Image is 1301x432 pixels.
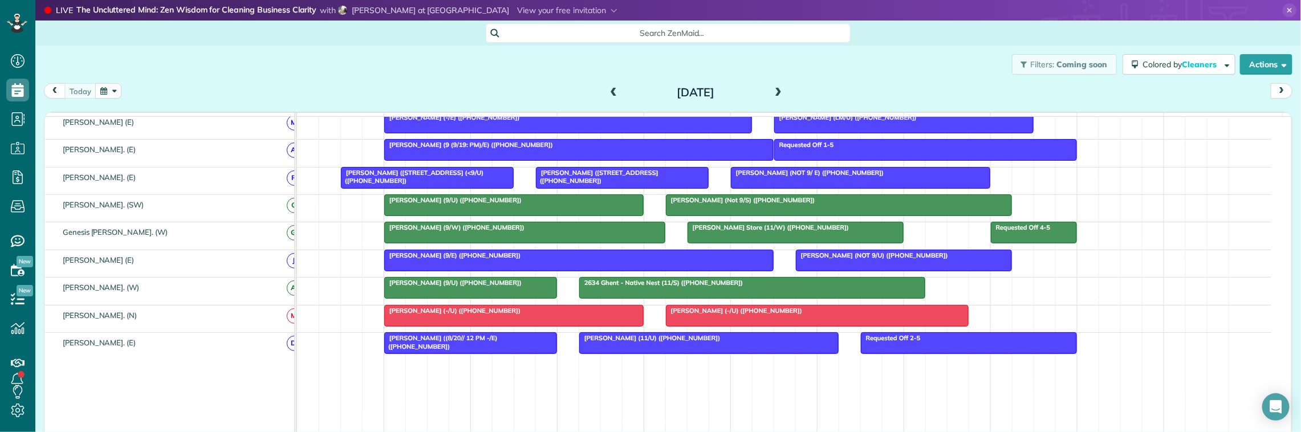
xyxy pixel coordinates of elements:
span: 10am [471,115,497,124]
span: [PERSON_NAME]. (E) [60,338,138,347]
span: [PERSON_NAME] (-/U) ([PHONE_NUMBER]) [665,307,803,315]
span: [PERSON_NAME] (9/E) ([PHONE_NUMBER]) [384,251,521,259]
div: Open Intercom Messenger [1262,393,1290,421]
span: 5pm [1078,115,1097,124]
span: [PERSON_NAME] ([STREET_ADDRESS] (<9/U) ([PHONE_NUMBER]) [340,169,483,185]
button: prev [44,83,66,99]
span: M( [287,308,302,324]
span: 12pm [644,115,669,124]
button: Colored byCleaners [1123,54,1235,75]
span: [PERSON_NAME] (NOT 9/ E) ([PHONE_NUMBER]) [730,169,885,177]
span: [PERSON_NAME]. (E) [60,173,138,182]
span: Coming soon [1056,59,1108,70]
span: [PERSON_NAME] (NOT 9/U) ([PHONE_NUMBER]) [795,251,949,259]
span: [PERSON_NAME] (9 (9/19: PM)/E) ([PHONE_NUMBER]) [384,141,554,149]
span: Genesis [PERSON_NAME]. (W) [60,227,170,237]
span: 2pm [818,115,837,124]
button: next [1271,83,1292,99]
span: 1pm [731,115,751,124]
span: [PERSON_NAME] (Not 9/S) ([PHONE_NUMBER]) [665,196,816,204]
span: [PERSON_NAME]. (SW) [60,200,146,209]
span: [PERSON_NAME] (11/U) ([PHONE_NUMBER]) [579,334,721,342]
span: 2634 Ghent - Native Nest (11/S) ([PHONE_NUMBER]) [579,279,743,287]
span: with [320,5,336,15]
span: A( [287,142,302,158]
span: [PERSON_NAME] (E) [60,255,136,264]
span: Colored by [1143,59,1221,70]
span: 4pm [991,115,1011,124]
span: [PERSON_NAME] Store (11/W) ([PHONE_NUMBER]) [687,223,849,231]
span: [PERSON_NAME]. (N) [60,311,139,320]
span: 11am [558,115,583,124]
span: New [17,256,33,267]
span: Filters: [1031,59,1055,70]
span: New [17,285,33,296]
span: [PERSON_NAME] (LM/U) ([PHONE_NUMBER]) [774,113,917,121]
span: A( [287,280,302,296]
img: christopher-schwab-29091e4eba4e788f5ba351c90c880aed8bbef1dcb908311a8d233553be1afbba.jpg [338,6,347,15]
span: [PERSON_NAME]. (E) [60,145,138,154]
span: C( [287,198,302,213]
span: Requested Off 2-5 [860,334,921,342]
span: [PERSON_NAME] (9/U) ([PHONE_NUMBER]) [384,196,522,204]
span: 8am [297,115,318,124]
span: P( [287,170,302,186]
button: Actions [1240,54,1292,75]
span: [PERSON_NAME] (-/U) ([PHONE_NUMBER]) [384,307,521,315]
span: [PERSON_NAME] (9/U) ([PHONE_NUMBER]) [384,279,522,287]
span: [PERSON_NAME]. (W) [60,283,141,292]
span: M( [287,115,302,131]
span: Cleaners [1182,59,1218,70]
span: 9am [384,115,405,124]
h2: [DATE] [625,86,767,99]
span: [PERSON_NAME] ([STREET_ADDRESS] ([PHONE_NUMBER]) [535,169,658,185]
span: Requested Off 4-5 [990,223,1051,231]
span: D( [287,336,302,351]
span: J( [287,253,302,268]
button: today [64,83,96,99]
span: 3pm [904,115,924,124]
span: G( [287,225,302,241]
span: Requested Off 1-5 [774,141,835,149]
span: 6pm [1164,115,1184,124]
span: [PERSON_NAME] at [GEOGRAPHIC_DATA] [352,5,509,15]
span: [PERSON_NAME] ((8/20// 12 PM -/E) ([PHONE_NUMBER]) [384,334,498,350]
span: [PERSON_NAME] (-/E) ([PHONE_NUMBER]) [384,113,521,121]
span: [PERSON_NAME] (E) [60,117,136,127]
span: [PERSON_NAME] (9/W) ([PHONE_NUMBER]) [384,223,525,231]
